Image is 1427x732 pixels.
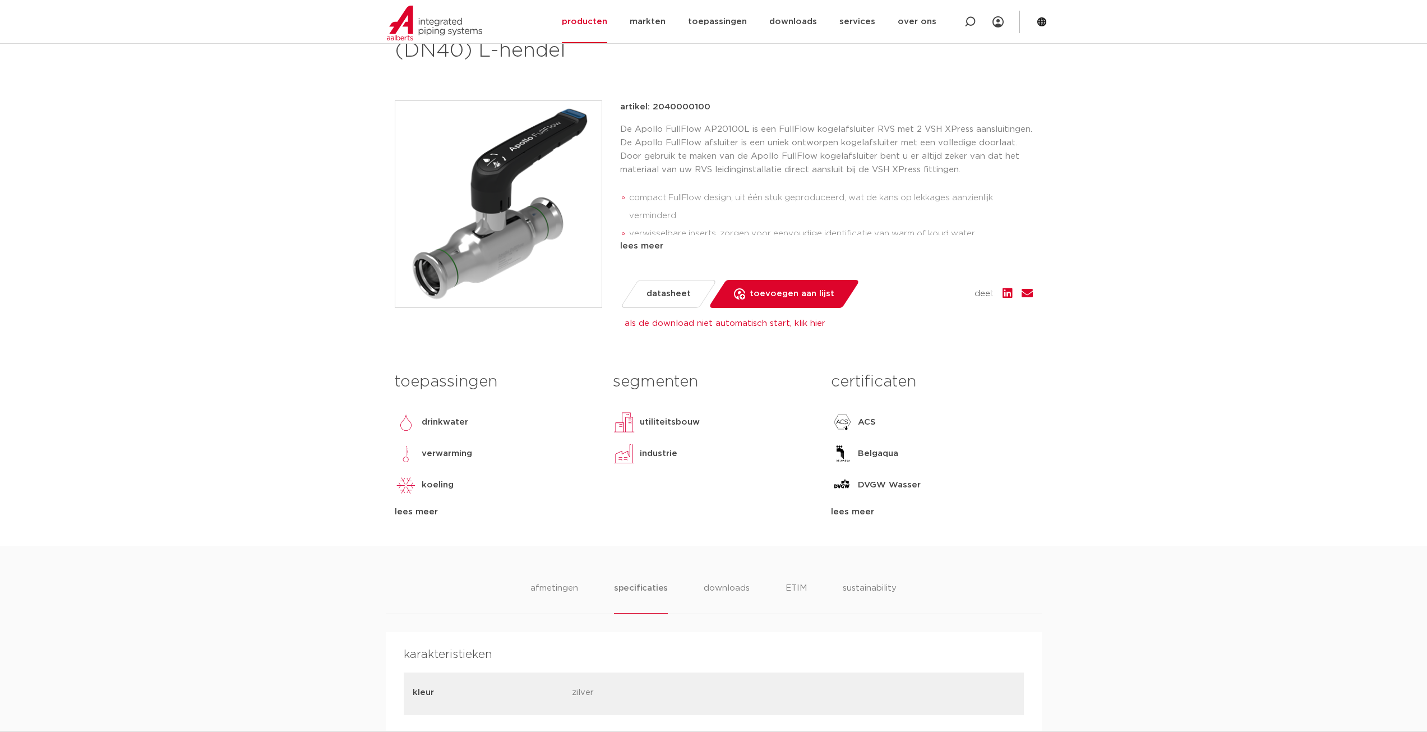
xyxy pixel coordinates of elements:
[620,240,1033,253] div: lees meer
[629,225,1033,243] li: verwisselbare inserts, zorgen voor eenvoudige identificatie van warm of koud water
[831,443,853,465] img: Belgaqua
[422,478,454,492] p: koeling
[613,371,814,393] h3: segmenten
[831,411,853,434] img: ACS
[646,285,691,303] span: datasheet
[395,474,417,496] img: koeling
[843,582,897,614] li: sustainability
[422,416,468,429] p: drinkwater
[530,582,578,614] li: afmetingen
[640,416,700,429] p: utiliteitsbouw
[620,100,710,114] p: artikel: 2040000100
[395,443,417,465] img: verwarming
[858,416,876,429] p: ACS
[786,582,807,614] li: ETIM
[975,287,994,301] span: deel:
[629,189,1033,225] li: compact FullFlow design, uit één stuk geproduceerd, wat de kans op lekkages aanzienlijk verminderd
[413,686,564,699] p: kleur
[640,447,677,461] p: industrie
[395,101,602,307] img: Product Image for Apollo FullFlow RVS kogelafsluiter FF 42 (DN40) L-hendel
[750,285,834,303] span: toevoegen aan lijst
[831,371,1032,393] h3: certificaten
[613,411,635,434] img: utiliteitsbouw
[620,123,1033,177] p: De Apollo FullFlow AP20100L is een FullFlow kogelafsluiter RVS met 2 VSH XPress aansluitingen. De...
[395,371,596,393] h3: toepassingen
[620,280,717,308] a: datasheet
[831,505,1032,519] div: lees meer
[422,447,472,461] p: verwarming
[404,646,1024,664] h4: karakteristieken
[858,478,921,492] p: DVGW Wasser
[613,443,635,465] img: industrie
[858,447,898,461] p: Belgaqua
[572,686,723,702] p: zilver
[831,474,853,496] img: DVGW Wasser
[704,582,750,614] li: downloads
[625,319,825,328] a: als de download niet automatisch start, klik hier
[395,505,596,519] div: lees meer
[614,582,668,614] li: specificaties
[395,411,417,434] img: drinkwater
